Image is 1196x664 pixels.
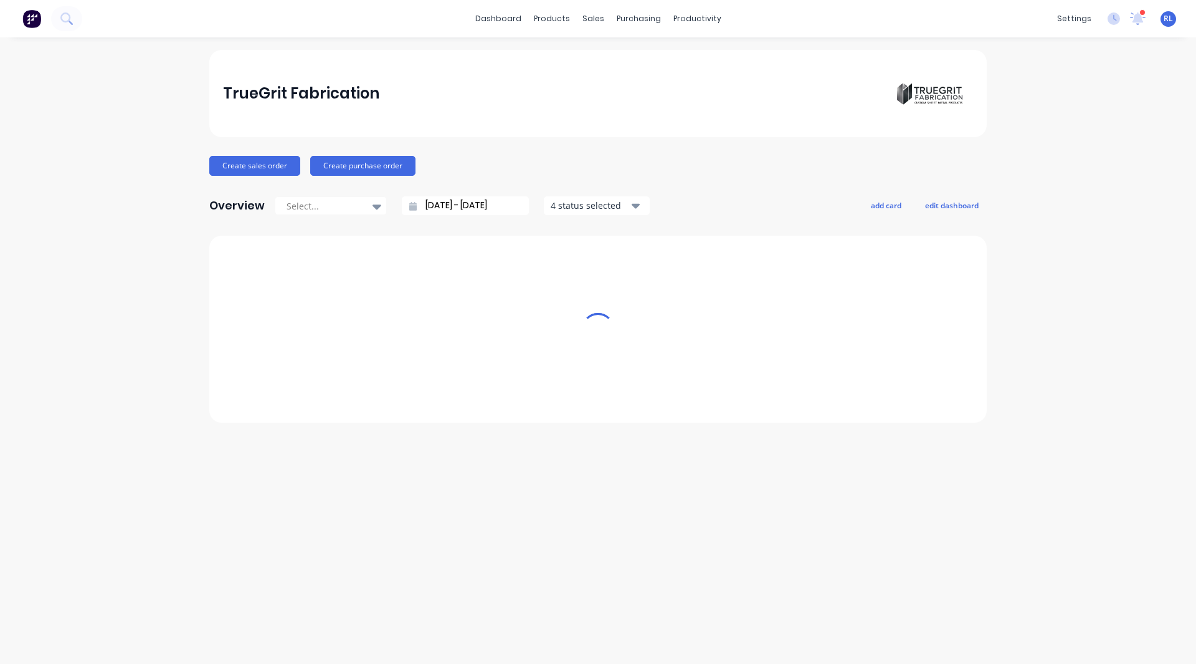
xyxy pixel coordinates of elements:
div: 4 status selected [551,199,629,212]
img: TrueGrit Fabrication [886,50,973,137]
div: purchasing [610,9,667,28]
div: settings [1051,9,1098,28]
div: TrueGrit Fabrication [223,81,379,106]
button: edit dashboard [917,197,987,213]
a: dashboard [469,9,528,28]
div: Overview [209,193,265,218]
button: 4 status selected [544,196,650,215]
span: RL [1164,13,1173,24]
button: add card [863,197,909,213]
button: Create sales order [209,156,300,176]
div: sales [576,9,610,28]
button: Create purchase order [310,156,415,176]
div: productivity [667,9,728,28]
div: products [528,9,576,28]
img: Factory [22,9,41,28]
